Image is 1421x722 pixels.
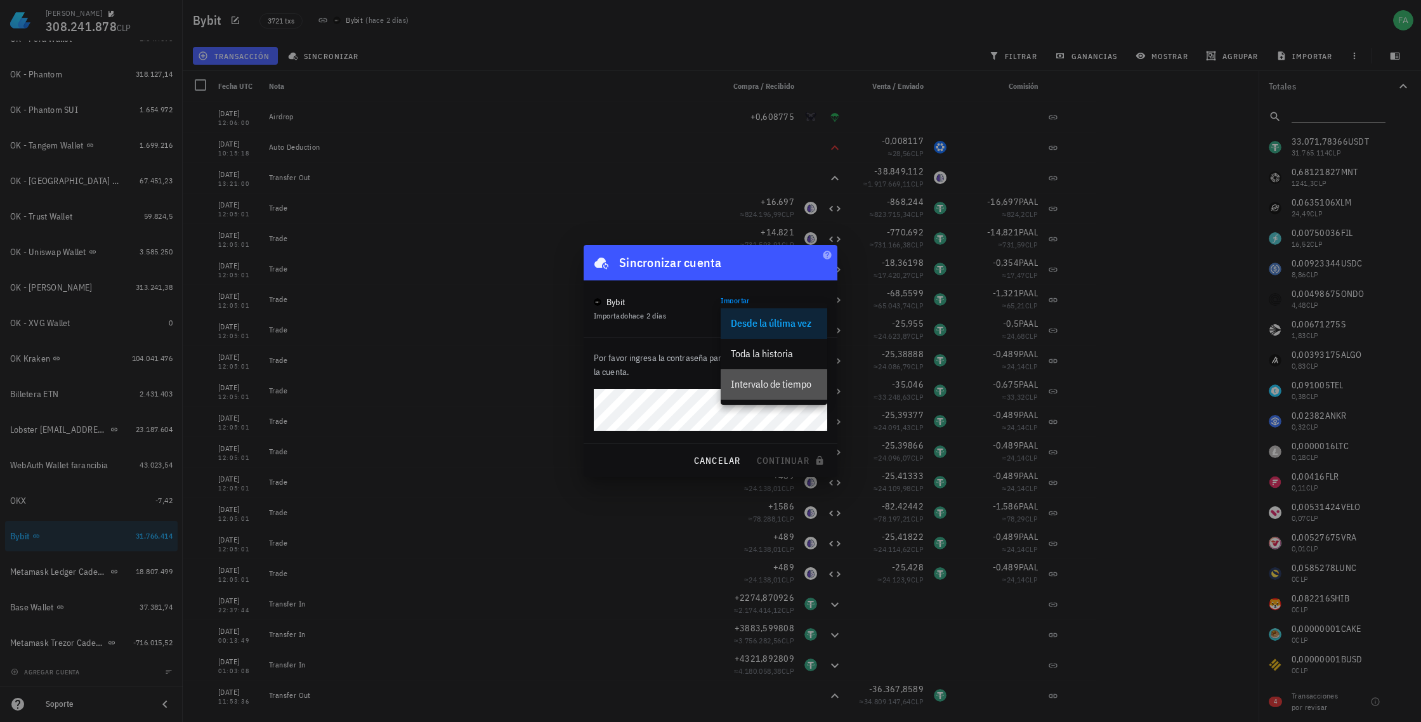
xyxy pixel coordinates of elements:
span: cancelar [693,455,740,466]
div: Bybit [606,296,625,308]
img: Bybit_Official [594,298,601,306]
span: Importado [594,311,666,320]
button: cancelar [688,449,745,472]
p: Por favor ingresa la contraseña para desbloquear y sincronizar la cuenta. [594,351,827,379]
label: Importar [721,296,750,305]
div: Toda la historia [731,348,817,360]
div: Sincronizar cuenta [619,253,722,273]
span: hace 2 días [629,311,666,320]
div: ImportarDesde la última vez [721,303,827,325]
div: Intervalo de tiempo [731,378,817,390]
div: Desde la última vez [731,317,817,329]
